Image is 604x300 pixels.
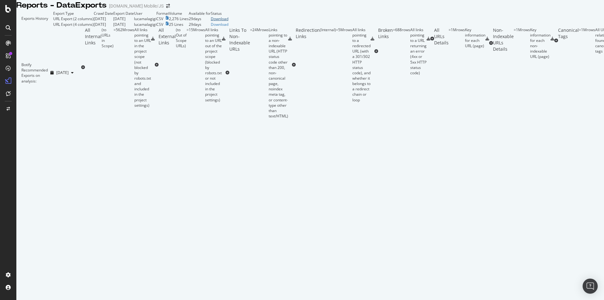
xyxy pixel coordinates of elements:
a: Download [211,16,228,21]
div: All Internal Links [85,27,102,108]
td: 29 days [189,16,211,21]
div: csv-export [485,37,489,41]
div: = 24M rows [250,27,269,119]
div: [DOMAIN_NAME] Mobile/JS [109,3,164,9]
div: All External Links [159,27,176,103]
div: = 5M rows [336,27,352,103]
div: Canonical Tags [558,27,579,54]
div: = 15M rows [187,27,205,103]
div: Open Intercom Messenger [583,279,598,294]
td: [DATE] [94,22,113,27]
div: csv-export [288,37,292,41]
td: Format [156,11,169,16]
div: csv-export [371,37,374,41]
div: Key information for each non-indexable URL (page) [530,27,551,59]
td: 2,276 Lines [169,16,189,21]
td: Export Type [53,11,94,16]
div: Non-Indexable URLs Details [493,27,514,59]
td: [DATE] [94,16,113,21]
div: ( Internal ) [320,27,336,103]
div: ( to URLs in Scope ) [102,27,114,108]
td: [DATE] [113,16,134,21]
div: Exports History [21,16,48,22]
div: = 562M rows [114,27,134,108]
div: All URLs Details [434,27,449,51]
td: lucamalagigi [134,16,156,21]
a: Download [211,22,228,27]
div: URL Export (4 columns) [53,22,94,27]
div: All links pointing to an URL out of the project scope (blocked by robots.txt or not included in t... [205,27,222,103]
div: Broken Links [378,27,393,76]
div: csv-export [151,37,155,41]
div: All links pointing to a URL returning an error (4xx or 5xx HTTP status code) [410,27,427,76]
td: 25 Lines [169,22,189,27]
div: All links pointing to an URL in the project scope (not blocked by robots.txt and included in the ... [134,27,151,108]
div: = 1M rows [579,27,595,54]
div: CSV [156,22,163,27]
div: = 1M rows [514,27,530,59]
td: Volume [169,11,189,16]
div: Links To Non-Indexable URLs [229,27,250,119]
div: = 688 rows [393,27,410,76]
span: 2025 Aug. 24th [56,70,69,75]
div: URL Export (2 columns) [53,16,94,21]
div: Links pointing to a non-indexable URL (HTTP status code other than 200, non-canonical page, noind... [269,27,288,119]
div: ( to Out of Scope URLs ) [176,27,187,103]
td: Export Date [113,11,134,16]
button: [DATE] [48,68,76,78]
td: Status [211,11,228,16]
td: lucamalagigi [134,22,156,27]
div: Key information for each URL (page) [465,27,485,49]
div: csv-export [222,37,226,41]
div: csv-export [551,37,554,41]
td: [DATE] [113,22,134,27]
div: CSV [156,16,163,21]
div: Redirection Links [296,27,320,103]
div: All links pointing to a redirected URL (with a 301/302 HTTP status code), and whether it belongs ... [352,27,371,103]
td: Crawl Date [94,11,113,16]
td: 29 days [189,22,211,27]
td: User [134,11,156,16]
div: csv-export [427,37,430,41]
div: = 1M rows [449,27,465,51]
td: Available for [189,11,211,16]
div: arrow-right-arrow-left [166,4,170,8]
div: Botify Recommended Exports on analysis: [21,62,48,84]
